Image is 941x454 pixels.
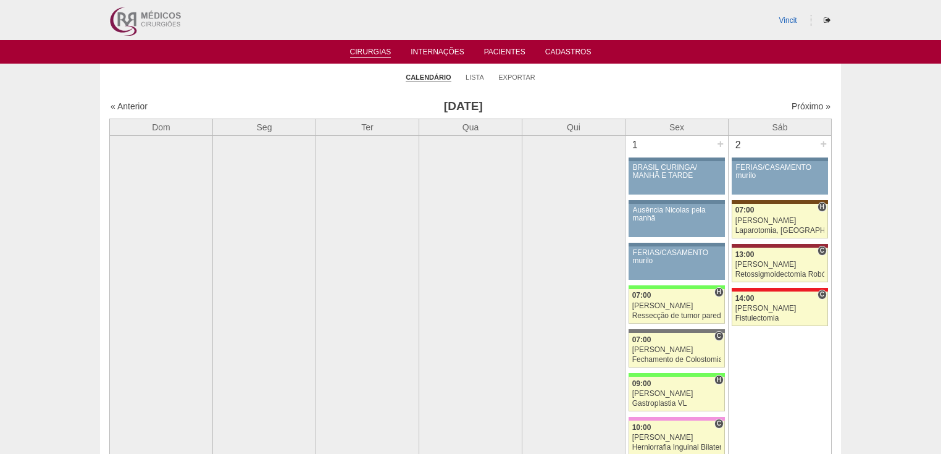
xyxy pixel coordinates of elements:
[633,206,721,222] div: Ausência Nicolas pela manhã
[632,356,722,364] div: Fechamento de Colostomia ou Enterostomia
[735,271,825,279] div: Retossigmoidectomia Robótica
[729,119,832,135] th: Sáb
[316,119,419,135] th: Ter
[732,158,828,161] div: Key: Aviso
[632,443,722,452] div: Herniorrafia Inguinal Bilateral
[411,48,464,60] a: Internações
[629,246,725,280] a: FÉRIAS/CASAMENTO murilo
[732,161,828,195] a: FÉRIAS/CASAMENTO murilo
[824,17,830,24] i: Sair
[629,158,725,161] div: Key: Aviso
[625,119,729,135] th: Sex
[714,287,724,297] span: Hospital
[498,73,535,82] a: Exportar
[625,136,645,154] div: 1
[732,288,828,292] div: Key: Assunção
[406,73,451,82] a: Calendário
[632,379,651,388] span: 09:00
[629,377,725,411] a: H 09:00 [PERSON_NAME] Gastroplastia VL
[735,250,755,259] span: 13:00
[629,200,725,204] div: Key: Aviso
[111,101,148,111] a: « Anterior
[818,246,827,256] span: Consultório
[732,248,828,282] a: C 13:00 [PERSON_NAME] Retossigmoidectomia Robótica
[629,289,725,324] a: H 07:00 [PERSON_NAME] Ressecção de tumor parede abdominal pélvica
[732,292,828,326] a: C 14:00 [PERSON_NAME] Fistulectomia
[735,305,825,313] div: [PERSON_NAME]
[735,294,755,303] span: 14:00
[735,227,825,235] div: Laparotomia, [GEOGRAPHIC_DATA], Drenagem, Bridas
[735,217,825,225] div: [PERSON_NAME]
[632,312,722,320] div: Ressecção de tumor parede abdominal pélvica
[632,390,722,398] div: [PERSON_NAME]
[283,98,643,116] h3: [DATE]
[633,249,721,265] div: FÉRIAS/CASAMENTO murilo
[629,243,725,246] div: Key: Aviso
[629,285,725,289] div: Key: Brasil
[632,335,651,344] span: 07:00
[110,119,213,135] th: Dom
[522,119,625,135] th: Qui
[818,290,827,300] span: Consultório
[732,200,828,204] div: Key: Santa Joana
[632,346,722,354] div: [PERSON_NAME]
[632,291,651,300] span: 07:00
[818,202,827,212] span: Hospital
[732,244,828,248] div: Key: Sírio Libanês
[350,48,391,58] a: Cirurgias
[466,73,484,82] a: Lista
[714,419,724,429] span: Consultório
[735,314,825,322] div: Fistulectomia
[632,434,722,442] div: [PERSON_NAME]
[632,423,651,432] span: 10:00
[419,119,522,135] th: Qua
[632,400,722,408] div: Gastroplastia VL
[629,204,725,237] a: Ausência Nicolas pela manhã
[629,329,725,333] div: Key: Santa Catarina
[729,136,748,154] div: 2
[629,161,725,195] a: BRASIL CURINGA/ MANHÃ E TARDE
[792,101,830,111] a: Próximo »
[629,417,725,421] div: Key: Albert Einstein
[633,164,721,180] div: BRASIL CURINGA/ MANHÃ E TARDE
[545,48,592,60] a: Cadastros
[213,119,316,135] th: Seg
[632,302,722,310] div: [PERSON_NAME]
[715,136,726,152] div: +
[818,136,829,152] div: +
[714,375,724,385] span: Hospital
[735,206,755,214] span: 07:00
[735,261,825,269] div: [PERSON_NAME]
[629,373,725,377] div: Key: Brasil
[629,333,725,368] a: C 07:00 [PERSON_NAME] Fechamento de Colostomia ou Enterostomia
[714,331,724,341] span: Consultório
[484,48,525,60] a: Pacientes
[732,204,828,238] a: H 07:00 [PERSON_NAME] Laparotomia, [GEOGRAPHIC_DATA], Drenagem, Bridas
[779,16,797,25] a: Vincit
[736,164,824,180] div: FÉRIAS/CASAMENTO murilo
